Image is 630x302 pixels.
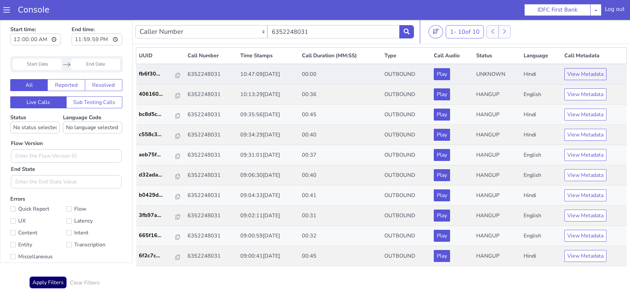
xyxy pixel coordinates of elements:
button: Play [434,149,450,161]
button: View Metadata [564,48,606,60]
td: 00:40 [299,145,382,166]
div: Log out [605,5,625,16]
input: End time: [72,14,122,25]
td: OUTBOUND [382,85,431,105]
p: fb6f30... [139,50,176,58]
label: UX [10,196,66,206]
input: Start time: [10,14,61,25]
label: Errors [10,176,122,243]
button: Live Calls [10,76,67,88]
td: 09:04:33[DATE] [238,166,299,186]
th: Call Number [185,28,238,44]
td: HANGUP [474,186,521,206]
input: Start Date [13,39,62,50]
p: bc8d5c... [139,90,176,98]
td: 09:35:56[DATE] [238,85,299,105]
a: b0429d... [139,171,183,179]
td: 6352248031 [185,125,238,145]
button: Resolved [85,59,122,71]
label: Miscellaneous [10,232,66,241]
td: 00:00 [299,44,382,65]
td: HANGUP [474,125,521,145]
td: OUTBOUND [382,125,431,145]
td: 00:41 [299,166,382,186]
td: 09:00:41[DATE] [238,226,299,246]
td: Hindi [521,105,562,125]
select: Status [10,102,60,114]
p: 6f2c7c... [139,232,176,240]
button: Play [434,69,450,80]
td: 00:31 [299,186,382,206]
td: 00:32 [299,206,382,226]
a: 406160... [139,70,183,78]
label: End State [11,145,35,153]
th: Language [521,28,562,44]
h6: Clear Filters [70,260,100,266]
td: HANGUP [474,166,521,186]
th: Type [382,28,431,44]
p: aeb75f... [139,131,176,139]
td: English [521,145,562,166]
button: Play [434,190,450,202]
button: Play [434,230,450,242]
td: HANGUP [474,105,521,125]
td: 09:00:59[DATE] [238,206,299,226]
input: Enter the End State Value [11,155,122,169]
td: Hindi [521,44,562,65]
th: Call Audio [431,28,474,44]
td: OUTBOUND [382,186,431,206]
button: View Metadata [564,170,606,181]
span: 10 of 10 [458,8,480,16]
button: Play [434,170,450,181]
th: UUID [136,28,185,44]
td: 00:40 [299,105,382,125]
td: 09:34:29[DATE] [238,105,299,125]
td: OUTBOUND [382,65,431,85]
td: 00:37 [299,125,382,145]
td: UNKNOWN [474,44,521,65]
button: All [10,59,48,71]
label: Status [10,94,60,114]
td: 00:45 [299,226,382,246]
button: View Metadata [564,129,606,141]
td: 09:02:11[DATE] [238,186,299,206]
label: Language Code [63,94,122,114]
td: 6352248031 [185,186,238,206]
td: 6352248031 [185,145,238,166]
input: Enter the Caller Number [267,5,400,19]
button: View Metadata [564,69,606,80]
label: Entity [10,220,66,229]
td: HANGUP [474,206,521,226]
p: d32ada... [139,151,176,159]
td: 10:47:09[DATE] [238,44,299,65]
button: Play [434,89,450,101]
td: 00:45 [299,85,382,105]
label: Intent [66,208,122,218]
td: 09:31:01[DATE] [238,125,299,145]
input: Enter the Flow Version ID [11,129,122,143]
td: HANGUP [474,85,521,105]
td: 6352248031 [185,105,238,125]
button: 1- 10of 10 [446,5,484,19]
td: 6352248031 [185,166,238,186]
td: English [521,206,562,226]
a: 3fb97a... [139,191,183,199]
p: 3fb97a... [139,191,176,199]
label: Transcription [66,220,122,229]
a: bc8d5c... [139,90,183,98]
td: Hindi [521,166,562,186]
td: HANGUP [474,226,521,246]
button: View Metadata [564,149,606,161]
button: View Metadata [564,89,606,101]
td: OUTBOUND [382,226,431,246]
td: English [521,125,562,145]
label: Content [10,208,66,218]
td: Hindi [521,85,562,105]
td: English [521,65,562,85]
td: 6352248031 [185,206,238,226]
a: fb6f30... [139,50,183,58]
a: aeb75f... [139,131,183,139]
td: English [521,186,562,206]
th: Call Duration (MM:SS) [299,28,382,44]
label: Latency [66,196,122,206]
